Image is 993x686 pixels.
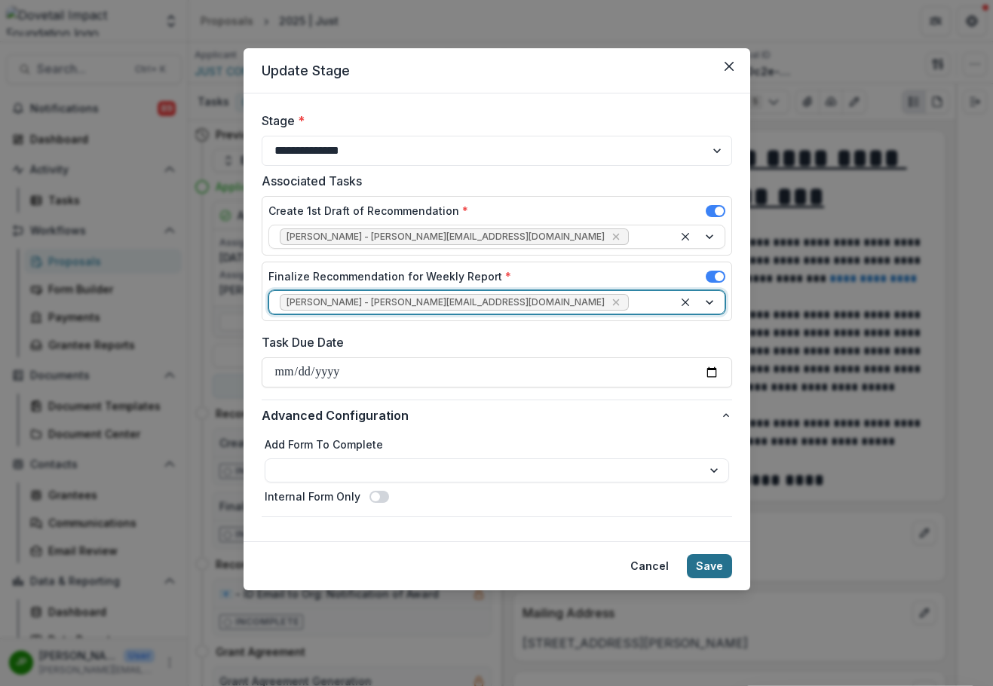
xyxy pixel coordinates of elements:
[262,406,720,424] span: Advanced Configuration
[287,231,605,242] span: [PERSON_NAME] - [PERSON_NAME][EMAIL_ADDRESS][DOMAIN_NAME]
[287,297,605,308] span: [PERSON_NAME] - [PERSON_NAME][EMAIL_ADDRESS][DOMAIN_NAME]
[262,430,732,516] div: Advanced Configuration
[262,112,723,130] label: Stage
[244,48,750,93] header: Update Stage
[262,400,732,430] button: Advanced Configuration
[676,228,694,246] div: Clear selected options
[608,229,624,244] div: Remove Jason Pittman - jason@dovetailimpact.org
[268,203,468,219] label: Create 1st Draft of Recommendation
[687,554,732,578] button: Save
[676,293,694,311] div: Clear selected options
[265,436,729,452] label: Add Form To Complete
[262,172,723,190] label: Associated Tasks
[621,554,678,578] button: Cancel
[268,268,511,284] label: Finalize Recommendation for Weekly Report
[265,488,360,504] label: Internal Form Only
[608,295,624,310] div: Remove Jason Pittman - jason@dovetailimpact.org
[717,54,741,78] button: Close
[262,333,723,351] label: Task Due Date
